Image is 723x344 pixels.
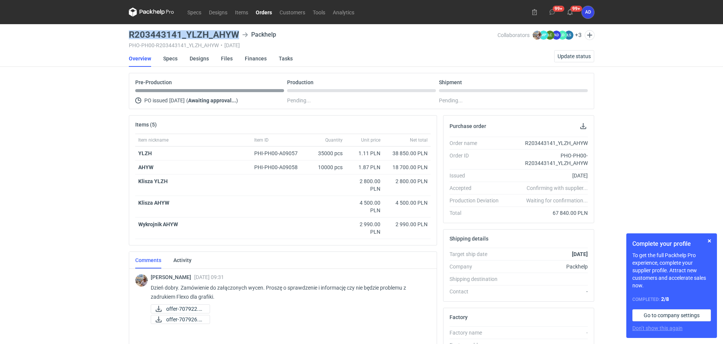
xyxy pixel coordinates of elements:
[450,263,505,270] div: Company
[575,32,582,39] button: +3
[552,31,561,40] figcaption: AD
[325,137,343,143] span: Quantity
[558,31,567,40] figcaption: ŁD
[151,283,425,301] p: Dzień dobry. Zamówienie do załączonych wycen. Proszę o sprawdzenie i informację czy nie będzie pr...
[135,274,148,287] img: Michał Palasek
[386,199,428,207] div: 4 500.00 PLN
[546,6,558,18] button: 99+
[410,137,428,143] span: Net total
[287,79,314,85] p: Production
[505,139,588,147] div: R203443141_YLZH_AHYW
[166,315,204,324] span: offer-707926.pdf
[450,288,505,295] div: Contact
[309,8,329,17] a: Tools
[450,209,505,217] div: Total
[184,8,205,17] a: Specs
[129,8,174,17] svg: Packhelp Pro
[564,31,573,40] figcaption: ŁS
[632,239,711,248] h1: Complete your profile
[582,6,594,19] button: AD
[533,31,542,40] img: Michał Palasek
[349,164,380,171] div: 1.87 PLN
[129,42,497,48] div: PHO-PH00-R203443141_YLZH_AHYW [DATE]
[138,164,153,170] strong: AHYW
[135,96,284,105] div: PO issued
[254,164,305,171] div: PHI-PH00-A09058
[135,122,157,128] h2: Items (5)
[661,296,669,302] strong: 2 / 8
[287,96,311,105] span: Pending...
[632,309,711,321] a: Go to company settings
[308,160,346,174] div: 10000 pcs
[308,147,346,160] div: 35000 pcs
[450,152,505,167] div: Order ID
[186,97,188,103] span: (
[564,6,576,18] button: 99+
[572,251,588,257] strong: [DATE]
[439,96,588,105] div: Pending...
[349,199,380,214] div: 4 500.00 PLN
[497,32,530,38] span: Collaborators
[579,122,588,131] button: Download PO
[450,250,505,258] div: Target ship date
[386,150,428,157] div: 38 850.00 PLN
[221,42,222,48] span: •
[151,274,194,280] span: [PERSON_NAME]
[632,295,711,303] div: Completed:
[166,305,204,313] span: offer-707922.pdf
[135,252,161,268] a: Comments
[129,50,151,67] a: Overview
[558,54,591,59] span: Update status
[173,252,192,268] a: Activity
[505,172,588,179] div: [DATE]
[439,79,462,85] p: Shipment
[135,79,172,85] p: Pre-Production
[505,209,588,217] div: 67 840.00 PLN
[386,221,428,228] div: 2 990.00 PLN
[231,8,252,17] a: Items
[386,164,428,171] div: 18 700.00 PLN
[450,139,505,147] div: Order name
[194,274,224,280] span: [DATE] 09:31
[129,30,239,39] h3: R203443141_YLZH_AHYW
[349,150,380,157] div: 1.11 PLN
[527,185,588,191] em: Confirming with supplier...
[188,97,236,103] strong: Awaiting approval...
[505,288,588,295] div: -
[279,50,293,67] a: Tasks
[205,8,231,17] a: Designs
[632,251,711,289] p: To get the full Packhelp Pro experience, complete your supplier profile. Attract new customers an...
[582,6,594,19] div: Anita Dolczewska
[361,137,380,143] span: Unit price
[545,31,555,40] figcaption: ŁC
[450,172,505,179] div: Issued
[585,30,595,40] button: Edit collaborators
[221,50,233,67] a: Files
[138,137,168,143] span: Item nickname
[276,8,309,17] a: Customers
[138,178,168,184] strong: Klisza YLZH
[349,221,380,236] div: 2 990.00 PLN
[450,197,505,204] div: Production Deviation
[151,304,210,313] a: offer-707922.pdf
[450,329,505,336] div: Factory name
[151,315,210,324] a: offer-707926.pdf
[526,197,588,204] em: Waiting for confirmation...
[252,8,276,17] a: Orders
[254,137,269,143] span: Item ID
[450,275,505,283] div: Shipping destination
[245,50,267,67] a: Finances
[539,31,548,40] figcaption: MP
[554,50,594,62] button: Update status
[505,152,588,167] div: PHO-PH00-R203443141_YLZH_AHYW
[138,200,169,206] strong: Klisza AHYW
[386,177,428,185] div: 2 800.00 PLN
[163,50,178,67] a: Specs
[190,50,209,67] a: Designs
[242,30,276,39] div: Packhelp
[632,324,683,332] button: Don’t show this again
